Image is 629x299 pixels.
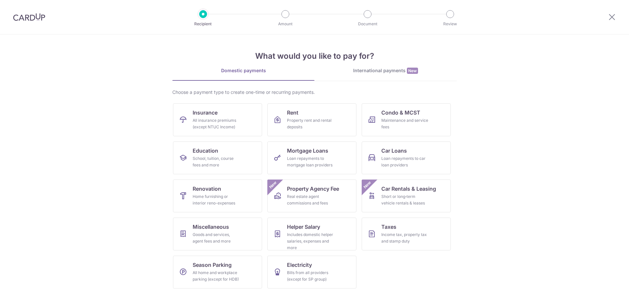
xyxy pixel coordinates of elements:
[287,155,334,168] div: Loan repayments to mortgage loan providers
[287,147,328,155] span: Mortgage Loans
[267,103,356,136] a: RentProperty rent and rental deposits
[381,223,396,231] span: Taxes
[261,21,310,27] p: Amount
[287,261,312,269] span: Electricity
[287,193,334,206] div: Real estate agent commissions and fees
[381,231,429,245] div: Income tax, property tax and stamp duty
[381,147,407,155] span: Car Loans
[362,141,451,174] a: Car LoansLoan repayments to car loan providers
[267,256,356,288] a: ElectricityBills from all providers (except for SP group)
[173,256,262,288] a: Season ParkingAll home and workplace parking (except for HDB)
[193,231,240,245] div: Goods and services, agent fees and more
[587,279,622,296] iframe: Opens a widget where you can find more information
[193,117,240,130] div: All insurance premiums (except NTUC Income)
[362,103,451,136] a: Condo & MCSTMaintenance and service fees
[314,67,457,74] div: International payments
[381,109,420,117] span: Condo & MCST
[267,180,356,212] a: Property Agency FeeReal estate agent commissions and feesNew
[268,180,278,190] span: New
[267,141,356,174] a: Mortgage LoansLoan repayments to mortgage loan providers
[287,185,339,193] span: Property Agency Fee
[381,193,429,206] div: Short or long‑term vehicle rentals & leases
[381,155,429,168] div: Loan repayments to car loan providers
[193,269,240,283] div: All home and workplace parking (except for HDB)
[193,109,218,117] span: Insurance
[172,67,314,74] div: Domestic payments
[287,223,320,231] span: Helper Salary
[193,185,221,193] span: Renovation
[362,218,451,250] a: TaxesIncome tax, property tax and stamp duty
[193,223,229,231] span: Miscellaneous
[407,68,418,74] span: New
[287,109,298,117] span: Rent
[173,103,262,136] a: InsuranceAll insurance premiums (except NTUC Income)
[179,21,227,27] p: Recipient
[193,193,240,206] div: Home furnishing or interior reno-expenses
[193,261,232,269] span: Season Parking
[193,147,218,155] span: Education
[362,180,451,212] a: Car Rentals & LeasingShort or long‑term vehicle rentals & leasesNew
[193,155,240,168] div: School, tuition, course fees and more
[381,117,429,130] div: Maintenance and service fees
[287,117,334,130] div: Property rent and rental deposits
[287,269,334,283] div: Bills from all providers (except for SP group)
[426,21,474,27] p: Review
[343,21,392,27] p: Document
[172,50,457,62] h4: What would you like to pay for?
[362,180,373,190] span: New
[172,89,457,96] div: Choose a payment type to create one-time or recurring payments.
[173,218,262,250] a: MiscellaneousGoods and services, agent fees and more
[381,185,436,193] span: Car Rentals & Leasing
[267,218,356,250] a: Helper SalaryIncludes domestic helper salaries, expenses and more
[13,13,45,21] img: CardUp
[287,231,334,251] div: Includes domestic helper salaries, expenses and more
[173,141,262,174] a: EducationSchool, tuition, course fees and more
[173,180,262,212] a: RenovationHome furnishing or interior reno-expenses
